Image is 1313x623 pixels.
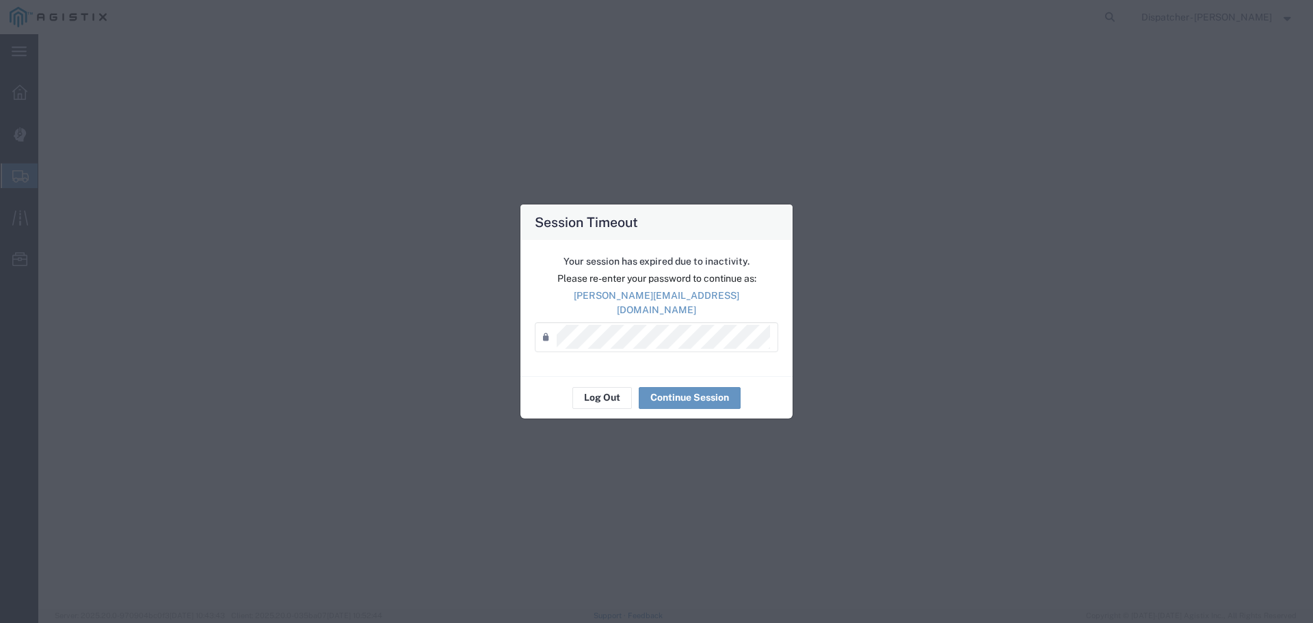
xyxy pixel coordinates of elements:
[535,212,638,232] h4: Session Timeout
[535,254,778,269] p: Your session has expired due to inactivity.
[535,271,778,286] p: Please re-enter your password to continue as:
[572,387,632,409] button: Log Out
[535,289,778,317] p: [PERSON_NAME][EMAIL_ADDRESS][DOMAIN_NAME]
[639,387,741,409] button: Continue Session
